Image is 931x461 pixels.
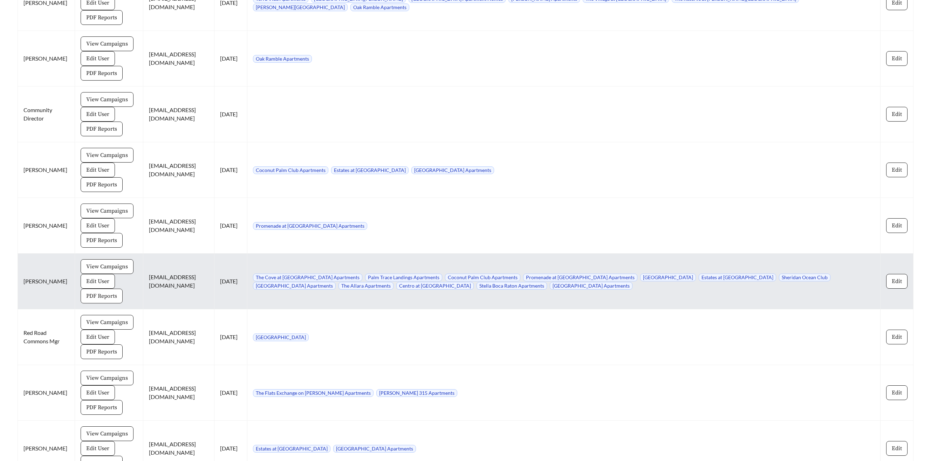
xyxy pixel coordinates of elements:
span: [GEOGRAPHIC_DATA] [640,274,696,281]
span: PDF Reports [86,125,117,133]
button: Edit User [81,441,115,456]
span: View Campaigns [86,318,128,326]
button: Edit [886,385,908,400]
button: Edit [886,51,908,66]
button: PDF Reports [81,289,123,303]
td: [EMAIL_ADDRESS][DOMAIN_NAME] [143,198,214,254]
span: [GEOGRAPHIC_DATA] Apartments [411,166,494,174]
td: [EMAIL_ADDRESS][DOMAIN_NAME] [143,87,214,142]
span: [PERSON_NAME][GEOGRAPHIC_DATA] [253,4,348,11]
td: [DATE] [214,31,247,87]
td: [PERSON_NAME] [18,198,75,254]
button: View Campaigns [81,426,134,441]
button: View Campaigns [81,371,134,385]
button: View Campaigns [81,204,134,218]
a: Edit User [81,333,115,340]
button: PDF Reports [81,344,123,359]
span: View Campaigns [86,95,128,104]
a: View Campaigns [81,263,134,269]
td: [DATE] [214,254,247,309]
span: The Cove at [GEOGRAPHIC_DATA] Apartments [253,274,362,281]
td: [PERSON_NAME] [18,365,75,421]
span: [GEOGRAPHIC_DATA] Apartments [333,445,416,453]
td: [EMAIL_ADDRESS][DOMAIN_NAME] [143,309,214,365]
button: Edit [886,274,908,289]
span: Edit [892,333,902,341]
span: Edit [892,277,902,285]
button: Edit User [81,107,115,122]
span: Estates at [GEOGRAPHIC_DATA] [253,445,330,453]
span: The Flats Exchange on [PERSON_NAME] Apartments [253,389,374,397]
button: Edit [886,218,908,233]
button: View Campaigns [81,148,134,163]
button: PDF Reports [81,233,123,248]
button: Edit [886,163,908,177]
button: View Campaigns [81,259,134,274]
span: Edit User [86,277,109,285]
span: PDF Reports [86,236,117,245]
button: Edit User [81,330,115,344]
button: PDF Reports [81,122,123,136]
button: Edit User [81,385,115,400]
a: Edit User [81,277,115,284]
td: [EMAIL_ADDRESS][DOMAIN_NAME] [143,365,214,421]
span: Edit User [86,388,109,397]
a: Edit User [81,110,115,117]
td: [EMAIL_ADDRESS][DOMAIN_NAME] [143,142,214,198]
span: Oak Ramble Apartments [253,55,312,63]
button: Edit User [81,51,115,66]
span: PDF Reports [86,348,117,356]
span: View Campaigns [86,262,128,271]
span: Edit [892,388,902,397]
a: View Campaigns [81,207,134,214]
span: Coconut Palm Club Apartments [445,274,520,281]
span: Promenade at [GEOGRAPHIC_DATA] Apartments [253,222,367,230]
button: Edit [886,330,908,344]
span: Edit User [86,333,109,341]
span: Edit User [86,166,109,174]
span: View Campaigns [86,151,128,159]
td: [DATE] [214,198,247,254]
td: [DATE] [214,142,247,198]
span: View Campaigns [86,429,128,438]
span: Edit User [86,54,109,63]
a: View Campaigns [81,430,134,436]
td: [DATE] [214,309,247,365]
button: PDF Reports [81,10,123,25]
span: View Campaigns [86,374,128,382]
span: Coconut Palm Club Apartments [253,166,328,174]
span: Edit [892,221,902,230]
button: Edit User [81,274,115,289]
span: PDF Reports [86,403,117,412]
button: View Campaigns [81,315,134,330]
span: Promenade at [GEOGRAPHIC_DATA] Apartments [523,274,637,281]
span: [GEOGRAPHIC_DATA] Apartments [550,282,632,290]
span: Edit [892,444,902,453]
a: Edit User [81,166,115,173]
span: View Campaigns [86,207,128,215]
td: [DATE] [214,365,247,421]
span: [GEOGRAPHIC_DATA] [253,333,309,341]
span: Centro at [GEOGRAPHIC_DATA] [396,282,474,290]
span: Edit User [86,221,109,230]
button: PDF Reports [81,66,123,81]
span: PDF Reports [86,292,117,300]
a: Edit User [81,222,115,228]
button: View Campaigns [81,36,134,51]
a: View Campaigns [81,40,134,47]
button: View Campaigns [81,92,134,107]
span: PDF Reports [86,69,117,77]
span: [PERSON_NAME] 315 Apartments [376,389,457,397]
a: Edit User [81,445,115,451]
span: PDF Reports [86,180,117,189]
span: Oak Ramble Apartments [350,4,409,11]
span: Stella Boca Raton Apartments [477,282,547,290]
span: Edit User [86,110,109,118]
a: Edit User [81,389,115,395]
a: View Campaigns [81,151,134,158]
a: View Campaigns [81,96,134,102]
td: [PERSON_NAME] [18,142,75,198]
span: Palm Trace Landings Apartments [365,274,442,281]
span: PDF Reports [86,13,117,22]
span: Edit [892,110,902,118]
